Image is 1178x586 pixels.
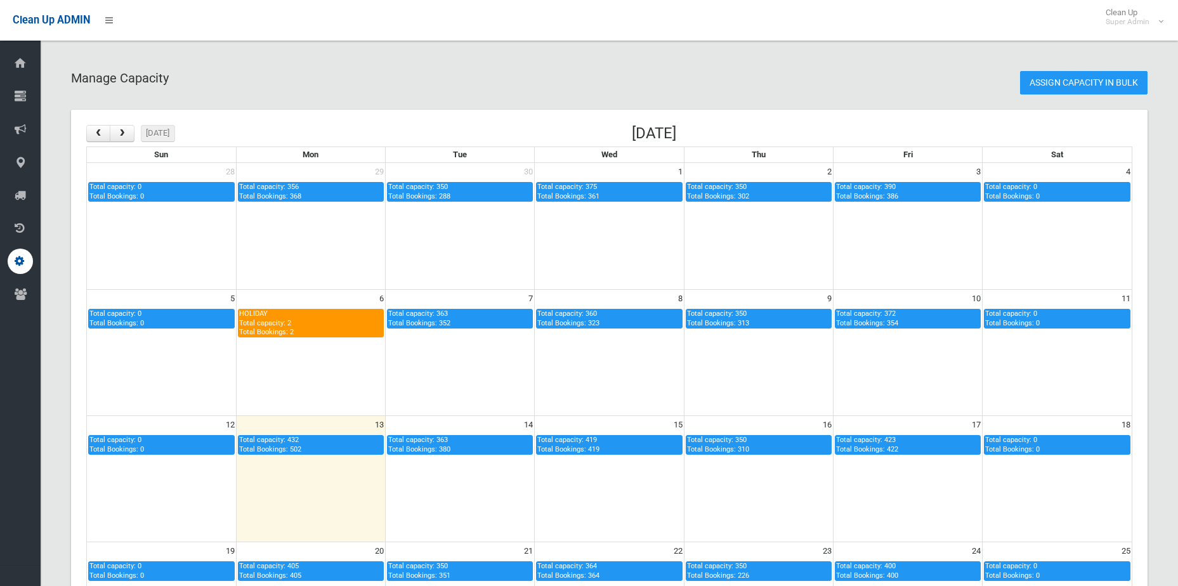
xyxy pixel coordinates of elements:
span: Total capacity: 432 Total Bookings: 502 [239,436,301,453]
span: 17 [971,416,982,434]
span: Mon [303,150,318,159]
span: 25 [1120,542,1132,560]
span: 19 [225,542,236,560]
span: 30 [523,163,534,181]
span: 14 [523,416,534,434]
span: Total capacity: 350 Total Bookings: 310 [687,436,749,453]
h2: [DATE] [632,125,676,141]
span: Fri [903,150,913,159]
span: 4 [1125,163,1132,181]
span: Total capacity: 390 Total Bookings: 386 [836,183,898,200]
span: 1 [677,163,684,181]
span: Total capacity: 356 Total Bookings: 368 [239,183,301,200]
span: Total capacity: 0 Total Bookings: 0 [89,436,144,453]
span: Total capacity: 350 Total Bookings: 288 [388,183,450,200]
span: 21 [523,542,534,560]
span: Total capacity: 364 Total Bookings: 364 [537,562,599,579]
span: Total capacity: 0 Total Bookings: 0 [89,309,144,327]
span: Sat [1051,150,1063,159]
span: 11 [1120,290,1132,308]
span: Total capacity: 350 Total Bookings: 313 [687,309,749,327]
span: Total capacity: 350 Total Bookings: 302 [687,183,749,200]
span: Total capacity: 0 Total Bookings: 0 [89,183,144,200]
span: 23 [821,542,833,560]
span: 7 [527,290,534,308]
span: 20 [374,542,385,560]
span: Total capacity: 360 Total Bookings: 323 [537,309,599,327]
span: 16 [821,416,833,434]
span: Total capacity: 350 Total Bookings: 351 [388,562,450,579]
span: Total capacity: 0 Total Bookings: 0 [89,562,144,579]
span: Total capacity: 400 Total Bookings: 400 [836,562,898,579]
button: [DATE] [141,125,176,142]
span: Total capacity: 0 Total Bookings: 0 [985,562,1040,579]
span: 9 [826,290,833,308]
span: 10 [971,290,982,308]
span: 8 [677,290,684,308]
span: Total capacity: 375 Total Bookings: 361 [537,183,599,200]
span: 24 [971,542,982,560]
span: 3 [975,163,982,181]
span: Total capacity: 350 Total Bookings: 226 [687,562,749,579]
span: Total capacity: 363 Total Bookings: 380 [388,436,450,453]
span: Wed [601,150,617,159]
span: Clean Up [1099,8,1162,27]
span: Total capacity: 0 Total Bookings: 0 [985,309,1040,327]
span: 12 [225,416,236,434]
span: 13 [374,416,385,434]
span: 28 [225,163,236,181]
span: Manage Capacity [71,70,169,86]
span: Sun [154,150,168,159]
span: 22 [672,542,684,560]
span: 15 [672,416,684,434]
small: Super Admin [1106,17,1149,27]
span: Total capacity: 423 Total Bookings: 422 [836,436,898,453]
span: 18 [1120,416,1132,434]
span: Total capacity: 419 Total Bookings: 419 [537,436,599,453]
span: 6 [378,290,385,308]
span: Thu [752,150,766,159]
span: Total capacity: 0 Total Bookings: 0 [985,436,1040,453]
span: Clean Up ADMIN [13,14,90,26]
span: Total capacity: 372 Total Bookings: 354 [836,309,898,327]
span: Tue [453,150,467,159]
span: 29 [374,163,385,181]
span: Total capacity: 363 Total Bookings: 352 [388,309,450,327]
span: HOLIDAY Total capacity: 2 Total Bookings: 2 [239,309,294,336]
span: Total capacity: 0 Total Bookings: 0 [985,183,1040,200]
span: 2 [826,163,833,181]
a: Assign Capacity in Bulk [1020,71,1148,94]
span: 5 [229,290,236,308]
span: Total capacity: 405 Total Bookings: 405 [239,562,301,579]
